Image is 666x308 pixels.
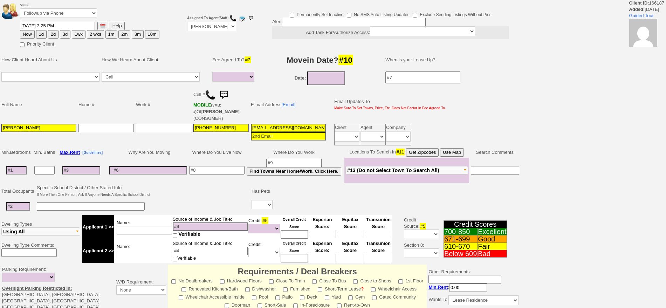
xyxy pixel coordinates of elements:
b: T-Mobile USA, Inc. [193,102,221,114]
td: 610-670 [444,243,477,250]
input: Gym [348,295,353,300]
input: Deck [300,295,304,300]
font: Transunion Score [366,217,391,229]
img: [calendar icon] [100,23,105,29]
font: Equifax Score [342,217,358,229]
td: 700-850 [444,228,477,235]
b: Client ID: [629,0,649,6]
td: Applicant 2 >> [82,239,114,263]
input: Ask Customer: Do You Know Your Experian Credit Score [309,230,336,238]
td: Credit: [248,239,280,263]
span: #11 [396,149,405,155]
b: Assigned To Agent/Staff: [187,16,228,20]
b: Max. [60,150,80,155]
label: Furnished [283,284,310,292]
label: Close To Train [269,276,305,284]
input: #1 [6,166,27,174]
font: Experian Score: [313,241,332,253]
input: #4 [173,247,248,255]
font: Overall Credit Score [283,241,306,253]
td: Where Do You Work [246,147,342,158]
input: Exclude Sending Listings Without Pics [413,13,417,18]
label: Yard [325,292,341,300]
td: Excellent [478,228,507,235]
font: Experian Score: [313,217,332,229]
td: Min. [0,147,33,158]
span: #5 [420,223,426,230]
font: MOBILE [193,102,211,108]
button: 3d [60,30,70,39]
font: If More Then One Person, Ask If Anyone Needs A Specific School District [37,193,150,197]
input: Ask Customer: Do You Know Your Transunion Credit Score [365,230,392,238]
img: call.png [229,15,236,22]
input: Ask Customer: Do You Know Your Experian Credit Score [309,254,336,262]
label: Exclude Sending Listings Without Pics [413,10,491,18]
input: Short-Term Lease? [318,287,322,292]
b: Min. [428,285,448,290]
label: Permanently Set Inactive [290,10,343,18]
font: Equifax Score [342,241,358,253]
td: Company [386,124,411,131]
label: Dishwasher [245,284,276,292]
td: Home # [77,87,135,123]
b: [PERSON_NAME] [201,109,240,114]
a: ? [361,286,364,292]
td: Fair [478,243,507,250]
button: Find Towns Near Home/Work. Click Here. [247,167,341,176]
td: Total Occupants [0,184,36,199]
input: No SMS Auto Listing Updates [347,13,351,18]
td: Credit Source: Section 8: [393,214,440,264]
label: Wheelchair Access [371,284,417,292]
input: #3 [62,166,100,174]
label: Priority Client [20,39,54,47]
span: Rent [70,150,80,155]
span: Verifiable [179,231,200,237]
td: Search Comments [469,147,521,158]
input: Close to Shops [353,279,358,284]
td: Credit Scores [444,221,507,228]
label: Gym [348,292,365,300]
font: Make Sure To Set Towns, Price, Etc. Does Not Factor In Fee Agreed To. [334,106,446,110]
td: Source of Income & Job Title: [172,215,248,239]
td: Full Name [0,87,77,123]
input: Ask Customer: Do You Know Your Overall Credit Score [281,230,308,239]
u: Overnight Parking Restricted In: [2,286,72,291]
img: sms.png [247,15,254,22]
span: Rent [438,285,448,290]
b: Date: [295,75,306,81]
input: In-Foreclosure [293,303,298,308]
font: Overall Credit Score [283,218,306,229]
td: Specific School District / Other Stated Info [36,184,151,199]
button: 1d [36,30,47,39]
span: #13 (Do not Select Town To Search All) [347,167,439,173]
td: Name: [114,215,172,239]
font: Transunion Score [366,241,391,253]
span: Using All [3,229,25,234]
label: Renovated Kitchen/Bath [181,284,238,292]
button: 10m [145,30,159,39]
td: Has Pets [250,184,274,199]
td: Cell # Of (CONSUMER) [192,87,250,123]
a: [Guidelines] [82,150,103,155]
td: Credit: [248,215,280,239]
label: Deck [300,292,317,300]
td: Email Updates To [329,87,447,123]
input: 1st Email - Question #0 [251,124,326,132]
td: Below 609 [444,250,477,258]
input: Ask Customer: Do You Know Your Equifax Credit Score [337,254,364,262]
button: 1m [105,30,117,39]
input: Close To Train [269,279,274,284]
label: No Dealbreakers [171,276,213,284]
span: Bedrooms [10,150,31,155]
span: #7 [245,56,251,63]
h3: Movein Date? [262,54,378,66]
button: 1wk [72,30,85,39]
td: Bad [478,250,507,258]
td: Fee Agreed To? [211,49,258,70]
button: Use Map [440,148,464,157]
input: Doorman [225,303,229,308]
span: #5 [262,217,268,224]
input: 2nd Email [251,132,326,141]
font: Status: [20,3,97,16]
td: Why Are You Moving [108,147,188,158]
